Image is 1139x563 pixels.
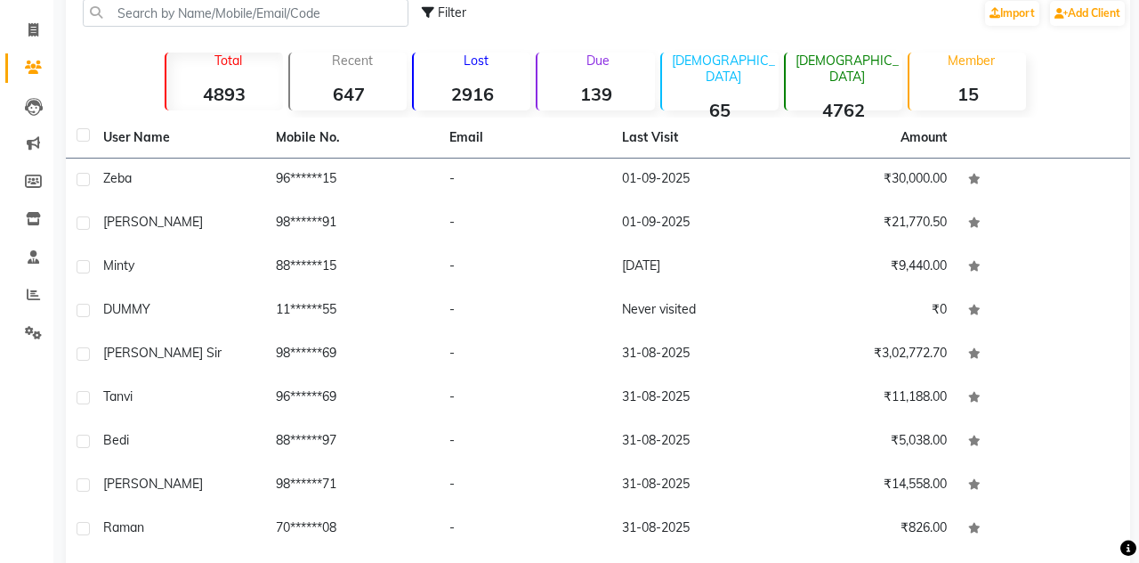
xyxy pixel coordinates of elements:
td: - [439,246,611,290]
th: Mobile No. [265,118,438,159]
span: [PERSON_NAME] [103,476,203,492]
td: - [439,508,611,551]
strong: 65 [662,99,779,121]
strong: 15 [909,83,1026,105]
td: ₹11,188.00 [784,377,957,420]
span: Bedi [103,432,129,448]
td: ₹14,558.00 [784,464,957,508]
td: ₹3,02,772.70 [784,333,957,377]
td: 31-08-2025 [611,464,784,508]
span: Tanvi [103,388,133,404]
a: Import [985,1,1039,26]
th: Amount [890,118,957,158]
td: ₹30,000.00 [784,159,957,202]
span: DUMMY [103,301,150,317]
strong: 4762 [786,99,902,121]
td: Never visited [611,290,784,333]
td: ₹5,038.00 [784,420,957,464]
td: - [439,464,611,508]
span: Zeba [103,170,132,186]
p: Due [541,53,654,69]
td: - [439,377,611,420]
td: ₹21,770.50 [784,202,957,246]
strong: 2916 [414,83,530,105]
td: ₹9,440.00 [784,246,957,290]
td: 01-09-2025 [611,202,784,246]
span: Raman [103,519,144,535]
td: ₹0 [784,290,957,333]
p: Total [174,53,283,69]
td: - [439,159,611,202]
td: - [439,333,611,377]
td: [DATE] [611,246,784,290]
td: 31-08-2025 [611,420,784,464]
td: - [439,290,611,333]
p: Member [917,53,1026,69]
span: [PERSON_NAME] Sir [103,345,222,361]
td: 31-08-2025 [611,377,784,420]
p: Recent [297,53,407,69]
td: ₹826.00 [784,508,957,551]
strong: 139 [537,83,654,105]
span: Minty [103,257,134,273]
td: 31-08-2025 [611,508,784,551]
a: Add Client [1050,1,1125,26]
p: Lost [421,53,530,69]
td: 31-08-2025 [611,333,784,377]
p: [DEMOGRAPHIC_DATA] [669,53,779,85]
span: [PERSON_NAME] [103,214,203,230]
th: User Name [93,118,265,159]
th: Email [439,118,611,159]
p: [DEMOGRAPHIC_DATA] [793,53,902,85]
span: Filter [438,4,466,20]
td: - [439,202,611,246]
strong: 647 [290,83,407,105]
strong: 4893 [166,83,283,105]
td: 01-09-2025 [611,159,784,202]
th: Last Visit [611,118,784,159]
td: - [439,420,611,464]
